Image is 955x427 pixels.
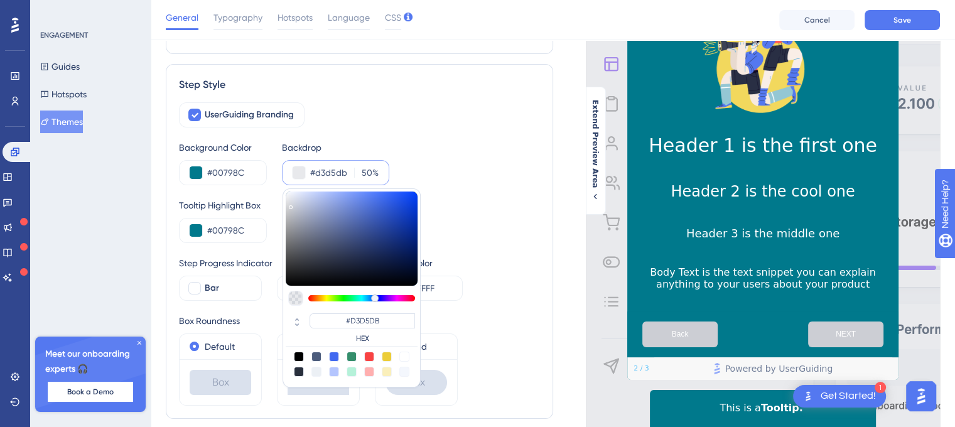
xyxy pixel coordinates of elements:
div: Tooltip Highlight Box [179,198,540,213]
div: Box [190,370,251,395]
span: Typography [213,10,262,25]
span: CSS [385,10,401,25]
span: Extend Preview Area [590,99,600,188]
span: UserGuiding Branding [205,107,294,122]
button: Book a Demo [48,382,133,402]
h2: Header 2 is the cool one [637,183,888,200]
button: Guides [40,55,80,78]
div: ENGAGEMENT [40,30,88,40]
h3: Header 3 is the middle one [637,227,888,240]
h1: Header 1 is the first one [637,134,888,156]
button: Next [808,322,883,347]
b: Tooltip. [761,402,803,414]
div: Get Started! [821,389,876,403]
div: Background Color [179,140,267,155]
div: Open Get Started! checklist, remaining modules: 1 [793,385,886,408]
div: Step Progress Indicator [179,256,360,271]
label: Default [205,339,235,354]
span: Meet our onboarding experts 🎧 [45,347,136,377]
span: Save [893,15,911,25]
span: Language [328,10,370,25]
p: This is a [660,400,866,416]
div: 1 [875,382,886,393]
button: Hotspots [40,83,87,105]
div: Box Roundness [179,313,540,328]
img: launcher-image-alternative-text [801,389,816,404]
p: Body Text is the text snippet you can explain anything to your users about your product [637,266,888,290]
input: % [359,165,372,180]
div: Step 2 of 3 [634,364,649,374]
span: Book a Demo [67,387,114,397]
label: HEX [310,333,415,343]
div: Step Style [179,77,540,92]
span: Powered by UserGuiding [725,361,833,376]
button: Extend Preview Area [585,99,605,202]
span: Hotspots [278,10,313,25]
label: % [354,165,379,180]
button: Previous [642,322,718,347]
iframe: UserGuiding AI Assistant Launcher [902,377,940,415]
div: Footer [627,357,898,380]
button: Themes [40,111,83,133]
button: Save [865,10,940,30]
button: Cancel [779,10,855,30]
span: Bar [205,281,219,296]
div: Backdrop [282,140,389,155]
span: Cancel [804,15,830,25]
span: Need Help? [30,3,78,18]
span: General [166,10,198,25]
